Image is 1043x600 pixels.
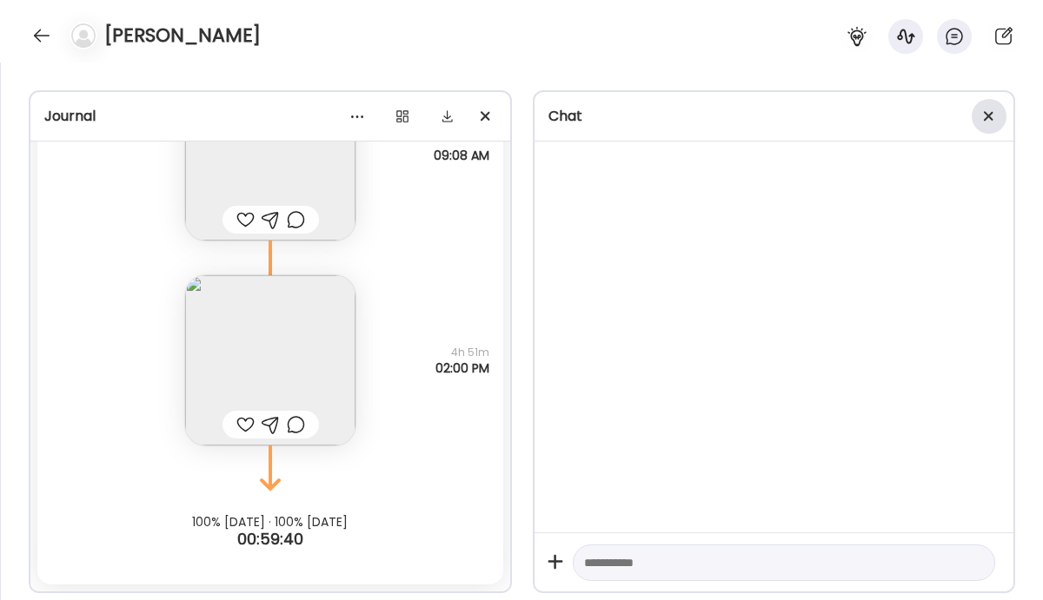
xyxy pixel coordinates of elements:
[30,529,510,550] div: 00:59:40
[435,345,489,360] span: 4h 51m
[434,148,489,163] span: 09:08 AM
[44,106,496,127] div: Journal
[548,106,1000,127] div: Chat
[71,23,96,48] img: bg-avatar-default.svg
[30,515,510,529] div: 100% [DATE] · 100% [DATE]
[104,22,261,49] h4: [PERSON_NAME]
[435,360,489,376] span: 02:00 PM
[185,70,355,241] img: images%2Ftq8w4AGcnPd8RBXMZnMG3kW01II2%2F4fnrMA3RP20tFMGmw4sx%2FUCMfXxmMpwBPlojunxzV_240
[185,275,355,445] img: images%2Ftq8w4AGcnPd8RBXMZnMG3kW01II2%2FlU96ELv7O6lKtBcv4bby%2FExZ9zOgr2xY71yHIf2xv_240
